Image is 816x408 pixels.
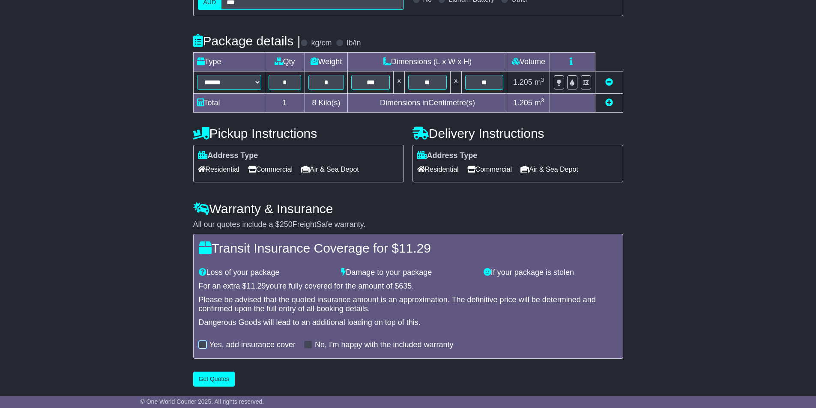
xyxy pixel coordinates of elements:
[193,202,623,216] h4: Warranty & Insurance
[541,97,544,104] sup: 3
[312,98,316,107] span: 8
[337,268,479,277] div: Damage to your package
[265,53,305,71] td: Qty
[198,151,258,161] label: Address Type
[193,94,265,113] td: Total
[605,98,613,107] a: Add new item
[301,163,359,176] span: Air & Sea Depot
[305,94,348,113] td: Kilo(s)
[199,318,618,328] div: Dangerous Goods will lead to an additional loading on top of this.
[193,34,301,48] h4: Package details |
[399,241,431,255] span: 11.29
[280,220,293,229] span: 250
[193,372,235,387] button: Get Quotes
[199,241,618,255] h4: Transit Insurance Coverage for $
[209,340,296,350] label: Yes, add insurance cover
[247,282,266,290] span: 11.29
[311,39,332,48] label: kg/cm
[467,163,512,176] span: Commercial
[315,340,454,350] label: No, I'm happy with the included warranty
[513,78,532,86] span: 1.205
[399,282,412,290] span: 635
[198,163,239,176] span: Residential
[605,78,613,86] a: Remove this item
[535,98,544,107] span: m
[535,78,544,86] span: m
[541,77,544,83] sup: 3
[193,126,404,140] h4: Pickup Instructions
[248,163,293,176] span: Commercial
[265,94,305,113] td: 1
[199,295,618,314] div: Please be advised that the quoted insurance amount is an approximation. The definitive price will...
[417,151,478,161] label: Address Type
[513,98,532,107] span: 1.205
[348,53,507,71] td: Dimensions (L x W x H)
[305,53,348,71] td: Weight
[348,94,507,113] td: Dimensions in Centimetre(s)
[417,163,459,176] span: Residential
[450,71,461,94] td: x
[520,163,578,176] span: Air & Sea Depot
[507,53,550,71] td: Volume
[140,398,264,405] span: © One World Courier 2025. All rights reserved.
[193,53,265,71] td: Type
[194,268,337,277] div: Loss of your package
[199,282,618,291] div: For an extra $ you're fully covered for the amount of $ .
[394,71,405,94] td: x
[479,268,622,277] div: If your package is stolen
[193,220,623,229] div: All our quotes include a $ FreightSafe warranty.
[347,39,361,48] label: lb/in
[412,126,623,140] h4: Delivery Instructions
